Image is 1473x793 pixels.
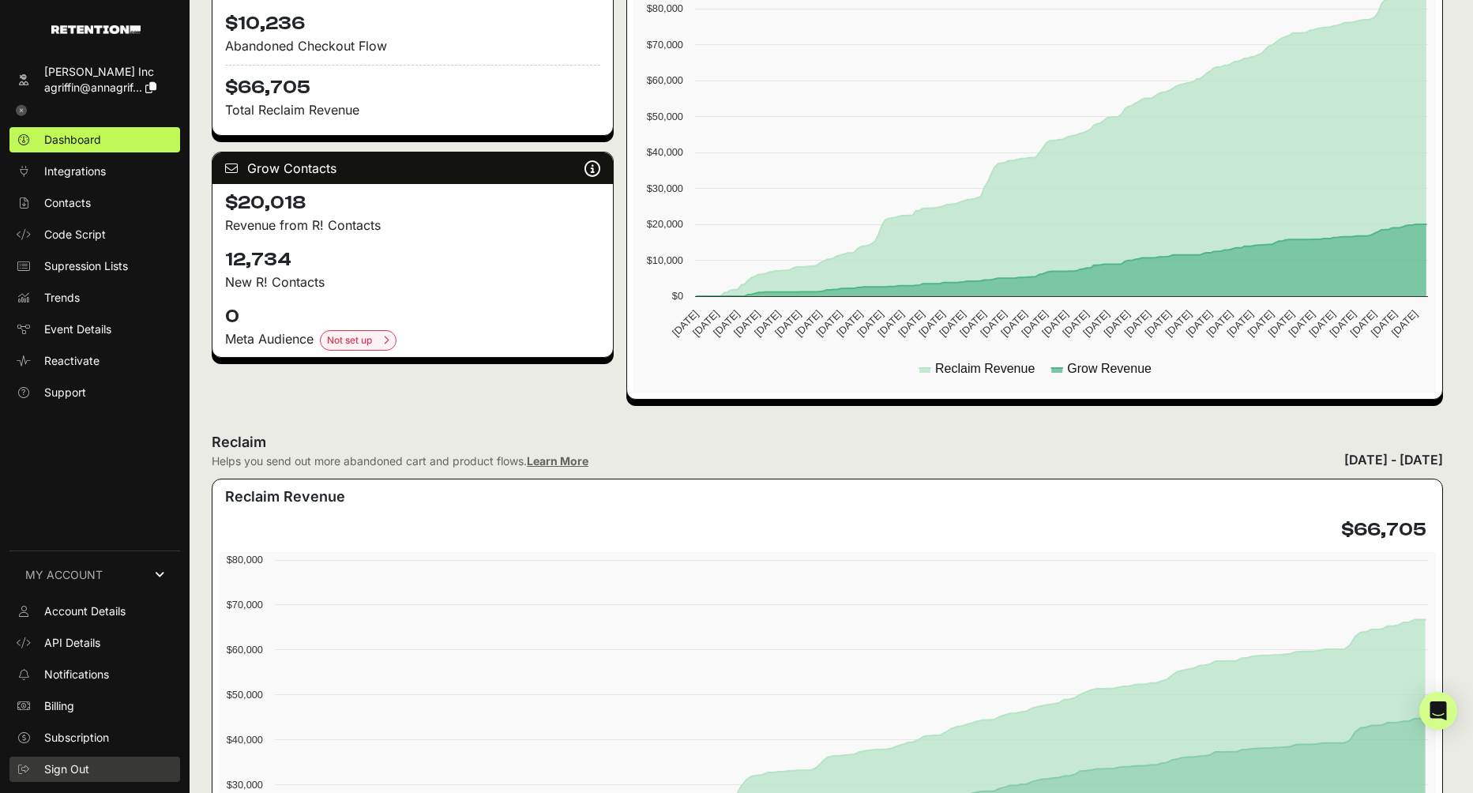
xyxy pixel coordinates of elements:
[1122,308,1152,339] text: [DATE]
[855,308,885,339] text: [DATE]
[9,222,180,247] a: Code Script
[937,308,968,339] text: [DATE]
[998,308,1029,339] text: [DATE]
[227,644,263,656] text: $60,000
[752,308,783,339] text: [DATE]
[1369,308,1400,339] text: [DATE]
[9,127,180,152] a: Dashboard
[9,693,180,719] a: Billing
[25,567,103,583] span: MY ACCOUNT
[647,39,683,51] text: $70,000
[647,111,683,122] text: $50,000
[9,380,180,405] a: Support
[916,308,947,339] text: [DATE]
[9,159,180,184] a: Integrations
[1163,308,1193,339] text: [DATE]
[225,247,600,272] h4: 12,734
[9,317,180,342] a: Event Details
[44,635,100,651] span: API Details
[1287,308,1317,339] text: [DATE]
[834,308,865,339] text: [DATE]
[44,227,106,242] span: Code Script
[227,554,263,566] text: $80,000
[9,59,180,100] a: [PERSON_NAME] Inc agriffin@annagrif...
[44,195,91,211] span: Contacts
[957,308,988,339] text: [DATE]
[44,321,111,337] span: Event Details
[44,761,89,777] span: Sign Out
[212,152,613,184] div: Grow Contacts
[1060,308,1091,339] text: [DATE]
[896,308,926,339] text: [DATE]
[1080,308,1111,339] text: [DATE]
[772,308,803,339] text: [DATE]
[978,308,1009,339] text: [DATE]
[225,486,345,508] h3: Reclaim Revenue
[1204,308,1235,339] text: [DATE]
[9,599,180,624] a: Account Details
[1039,308,1070,339] text: [DATE]
[44,603,126,619] span: Account Details
[1419,692,1457,730] div: Open Intercom Messenger
[875,308,906,339] text: [DATE]
[1348,308,1379,339] text: [DATE]
[44,64,156,80] div: [PERSON_NAME] Inc
[44,667,109,682] span: Notifications
[9,725,180,750] a: Subscription
[670,308,701,339] text: [DATE]
[9,551,180,599] a: MY ACCOUNT
[1344,450,1443,469] div: [DATE] - [DATE]
[647,254,683,266] text: $10,000
[9,662,180,687] a: Notifications
[44,385,86,400] span: Support
[44,730,109,746] span: Subscription
[1266,308,1297,339] text: [DATE]
[647,146,683,158] text: $40,000
[1183,308,1214,339] text: [DATE]
[212,453,588,469] div: Helps you send out more abandoned cart and product flows.
[711,308,742,339] text: [DATE]
[44,258,128,274] span: Supression Lists
[225,36,600,55] div: Abandoned Checkout Flow
[225,304,600,329] h4: 0
[227,599,263,611] text: $70,000
[212,431,588,453] h2: Reclaim
[9,254,180,279] a: Supression Lists
[227,779,263,791] text: $30,000
[9,630,180,656] a: API Details
[1225,308,1256,339] text: [DATE]
[44,353,100,369] span: Reactivate
[647,218,683,230] text: $20,000
[225,11,600,36] h4: $10,236
[225,272,600,291] p: New R! Contacts
[1246,308,1276,339] text: [DATE]
[44,81,142,94] span: agriffin@annagrif...
[672,290,683,302] text: $0
[527,454,588,468] a: Learn More
[9,285,180,310] a: Trends
[1142,308,1173,339] text: [DATE]
[793,308,824,339] text: [DATE]
[225,65,600,100] h4: $66,705
[225,100,600,119] p: Total Reclaim Revenue
[1101,308,1132,339] text: [DATE]
[731,308,762,339] text: [DATE]
[647,2,683,14] text: $80,000
[1341,517,1426,543] h4: $66,705
[1067,362,1152,375] text: Grow Revenue
[225,190,600,216] h4: $20,018
[225,216,600,235] p: Revenue from R! Contacts
[227,689,263,701] text: $50,000
[814,308,844,339] text: [DATE]
[1307,308,1338,339] text: [DATE]
[1019,308,1050,339] text: [DATE]
[1328,308,1358,339] text: [DATE]
[1389,308,1420,339] text: [DATE]
[647,74,683,86] text: $60,000
[690,308,721,339] text: [DATE]
[9,190,180,216] a: Contacts
[227,734,263,746] text: $40,000
[647,182,683,194] text: $30,000
[9,348,180,374] a: Reactivate
[225,329,600,351] div: Meta Audience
